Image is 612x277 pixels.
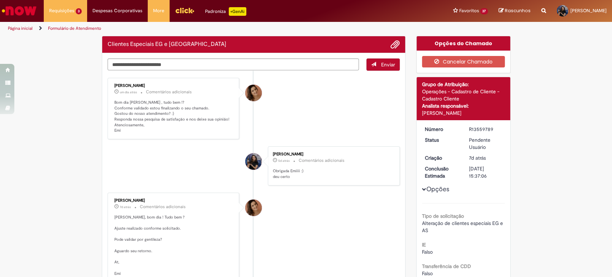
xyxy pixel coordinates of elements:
[1,4,38,18] img: ServiceNow
[273,168,392,179] p: Obrigada Emiiii :) deu certo
[153,7,164,14] span: More
[114,100,234,133] p: Bom dia [PERSON_NAME] , tudo bem !? Conforme validado estou finalizando o seu chamado. Gostou do ...
[120,205,131,209] time: 24/09/2025 10:04:21
[419,126,464,133] dt: Número
[76,8,82,14] span: 3
[422,56,505,67] button: Cancelar Chamado
[120,90,137,94] time: 29/09/2025 11:14:15
[140,204,186,210] small: Comentários adicionais
[419,154,464,161] dt: Criação
[469,155,486,161] span: 7d atrás
[422,263,471,269] b: Transferência de CDD
[469,136,502,151] div: Pendente Usuário
[245,153,262,170] div: Daniele Cristina Corrêa De Jesuz
[417,36,510,51] div: Opções do Chamado
[499,8,531,14] a: Rascunhos
[422,220,504,234] span: Alteração de clientes especiais EG e AS
[120,90,137,94] span: um dia atrás
[469,155,486,161] time: 23/09/2025 15:27:15
[422,109,505,117] div: [PERSON_NAME]
[422,102,505,109] div: Analista responsável:
[205,7,246,16] div: Padroniza
[175,5,194,16] img: click_logo_yellow_360x200.png
[245,85,262,101] div: Emiliane Dias De Souza
[114,215,234,277] p: [PERSON_NAME], bom dia ! Tudo bem ? Ajuste realizado conforme solicitado. Pode validar por gentil...
[49,7,74,14] span: Requisições
[480,8,488,14] span: 37
[108,41,226,48] h2: Clientes Especiais EG e AS Histórico de tíquete
[422,241,426,248] b: IE
[422,88,505,102] div: Operações - Cadastro de Cliente - Cadastro Cliente
[390,40,400,49] button: Adicionar anexos
[366,58,400,71] button: Enviar
[459,7,479,14] span: Favoritos
[422,213,464,219] b: Tipo de solicitação
[469,126,502,133] div: R13559789
[108,58,359,71] textarea: Digite sua mensagem aqui...
[273,152,392,156] div: [PERSON_NAME]
[419,165,464,179] dt: Conclusão Estimada
[422,270,433,277] span: Falso
[5,22,403,35] ul: Trilhas de página
[146,89,192,95] small: Comentários adicionais
[114,198,234,203] div: [PERSON_NAME]
[419,136,464,144] dt: Status
[469,154,502,161] div: 23/09/2025 15:27:15
[299,158,345,164] small: Comentários adicionais
[278,159,290,163] time: 25/09/2025 14:14:12
[422,81,505,88] div: Grupo de Atribuição:
[229,7,246,16] p: +GenAi
[92,7,142,14] span: Despesas Corporativas
[48,25,101,31] a: Formulário de Atendimento
[469,165,502,179] div: [DATE] 15:37:06
[120,205,131,209] span: 7d atrás
[114,84,234,88] div: [PERSON_NAME]
[422,249,433,255] span: Falso
[8,25,33,31] a: Página inicial
[381,61,395,68] span: Enviar
[570,8,607,14] span: [PERSON_NAME]
[278,159,290,163] span: 5d atrás
[505,7,531,14] span: Rascunhos
[245,199,262,216] div: Emiliane Dias De Souza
